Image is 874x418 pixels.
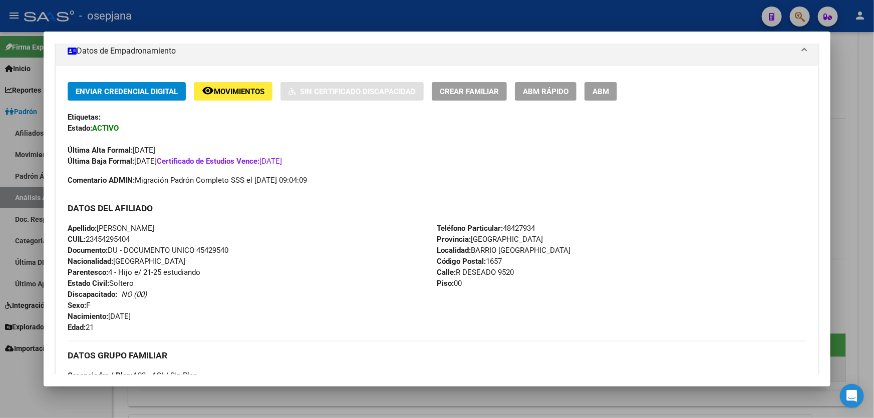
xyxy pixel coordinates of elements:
span: A03 - ASI / Sin Plan [68,371,197,380]
strong: Nacimiento: [68,312,108,321]
strong: Comentario ADMIN: [68,176,135,185]
span: 21 [68,323,94,332]
h3: DATOS GRUPO FAMILIAR [68,350,806,361]
span: 00 [437,279,462,288]
span: ABM [593,87,609,96]
span: Migración Padrón Completo SSS el [DATE] 09:04:09 [68,175,307,186]
span: [DATE] [157,157,282,166]
button: Movimientos [194,82,272,101]
strong: Última Alta Formal: [68,146,133,155]
button: Crear Familiar [432,82,507,101]
span: BARRIO [GEOGRAPHIC_DATA] [437,246,571,255]
button: Sin Certificado Discapacidad [280,82,424,101]
div: Open Intercom Messenger [840,384,864,408]
strong: Piso: [437,279,454,288]
button: Enviar Credencial Digital [68,82,186,101]
span: [GEOGRAPHIC_DATA] [437,235,543,244]
span: 23454295404 [68,235,130,244]
span: [GEOGRAPHIC_DATA] [68,257,185,266]
strong: Sexo: [68,301,86,310]
span: 4 - Hijo e/ 21-25 estudiando [68,268,200,277]
i: NO (00) [121,290,147,299]
mat-icon: remove_red_eye [202,85,214,97]
strong: Código Postal: [437,257,486,266]
span: [DATE] [68,312,131,321]
span: Sin Certificado Discapacidad [300,87,416,96]
span: [DATE] [68,146,155,155]
strong: Discapacitado: [68,290,117,299]
button: ABM [585,82,617,101]
span: DU - DOCUMENTO UNICO 45429540 [68,246,228,255]
strong: Estado Civil: [68,279,109,288]
strong: Nacionalidad: [68,257,113,266]
strong: Gerenciador / Plan: [68,371,133,380]
strong: ACTIVO [92,124,119,133]
span: [DATE] [68,157,157,166]
span: Enviar Credencial Digital [76,87,178,96]
span: Crear Familiar [440,87,499,96]
span: F [68,301,90,310]
button: ABM Rápido [515,82,576,101]
span: Soltero [68,279,134,288]
span: ABM Rápido [523,87,568,96]
strong: Calle: [437,268,456,277]
span: 1657 [437,257,502,266]
span: Movimientos [214,87,264,96]
mat-expansion-panel-header: Datos de Empadronamiento [56,36,818,66]
span: [PERSON_NAME] [68,224,154,233]
strong: Apellido: [68,224,97,233]
strong: Etiquetas: [68,113,101,122]
strong: Documento: [68,246,108,255]
strong: Provincia: [437,235,471,244]
strong: Localidad: [437,246,471,255]
mat-panel-title: Datos de Empadronamiento [68,45,794,57]
strong: Edad: [68,323,86,332]
span: R DESEADO 9520 [437,268,514,277]
strong: Estado: [68,124,92,133]
span: 48427934 [437,224,535,233]
strong: CUIL: [68,235,86,244]
strong: Certificado de Estudios Vence: [157,157,259,166]
strong: Última Baja Formal: [68,157,134,166]
strong: Teléfono Particular: [437,224,503,233]
strong: Parentesco: [68,268,108,277]
h3: DATOS DEL AFILIADO [68,203,806,214]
